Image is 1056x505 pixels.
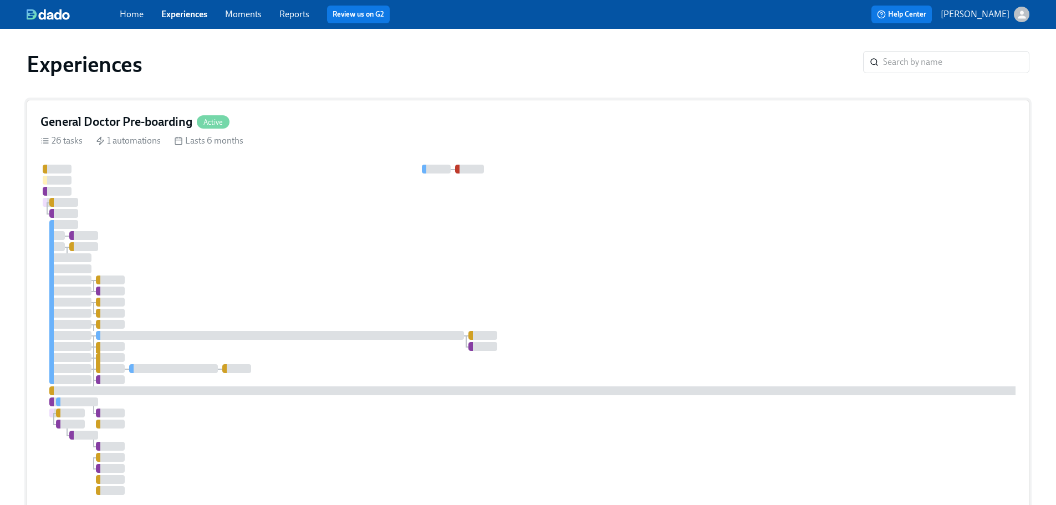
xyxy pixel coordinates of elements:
button: [PERSON_NAME] [941,7,1029,22]
img: dado [27,9,70,20]
input: Search by name [883,51,1029,73]
div: 1 automations [96,135,161,147]
a: Review us on G2 [333,9,384,20]
h1: Experiences [27,51,142,78]
a: dado [27,9,120,20]
button: Help Center [871,6,932,23]
div: 26 tasks [40,135,83,147]
button: Review us on G2 [327,6,390,23]
a: Reports [279,9,309,19]
p: [PERSON_NAME] [941,8,1009,21]
div: Lasts 6 months [174,135,243,147]
a: Moments [225,9,262,19]
h4: General Doctor Pre-boarding [40,114,192,130]
span: Help Center [877,9,926,20]
span: Active [197,118,229,126]
a: Home [120,9,144,19]
a: Experiences [161,9,207,19]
